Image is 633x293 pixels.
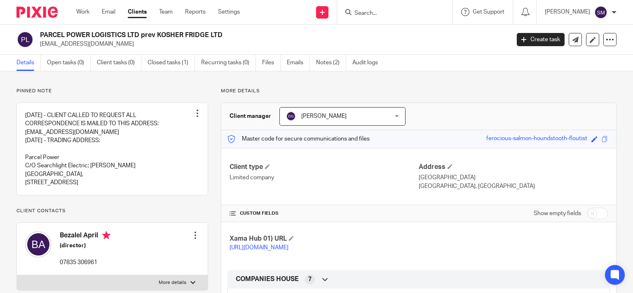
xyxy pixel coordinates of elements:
[419,163,608,171] h4: Address
[16,88,208,94] p: Pinned note
[308,275,312,284] span: 7
[230,173,419,182] p: Limited company
[534,209,581,218] label: Show empty fields
[16,31,34,48] img: svg%3E
[352,55,384,71] a: Audit logs
[97,55,141,71] a: Client tasks (0)
[286,111,296,121] img: svg%3E
[25,231,52,258] img: svg%3E
[545,8,590,16] p: [PERSON_NAME]
[287,55,310,71] a: Emails
[218,8,240,16] a: Settings
[60,241,110,250] h5: (director)
[102,8,115,16] a: Email
[230,245,288,251] a: [URL][DOMAIN_NAME]
[236,275,299,284] span: COMPANIES HOUSE
[230,234,419,243] h4: Xama Hub 01) URL
[221,88,617,94] p: More details
[594,6,607,19] img: svg%3E
[159,8,173,16] a: Team
[102,231,110,239] i: Primary
[419,173,608,182] p: [GEOGRAPHIC_DATA]
[419,182,608,190] p: [GEOGRAPHIC_DATA], [GEOGRAPHIC_DATA]
[40,31,412,40] h2: PARCEL POWER LOGISTICS LTD prev KOSHER FRIDGE LTD
[159,279,186,286] p: More details
[60,231,110,241] h4: Bezalel April
[148,55,195,71] a: Closed tasks (1)
[128,8,147,16] a: Clients
[227,135,370,143] p: Master code for secure communications and files
[16,7,58,18] img: Pixie
[16,208,208,214] p: Client contacts
[517,33,565,46] a: Create task
[76,8,89,16] a: Work
[262,55,281,71] a: Files
[185,8,206,16] a: Reports
[473,9,504,15] span: Get Support
[60,258,110,267] p: 07835 306961
[316,55,346,71] a: Notes (2)
[301,113,347,119] span: [PERSON_NAME]
[230,210,419,217] h4: CUSTOM FIELDS
[201,55,256,71] a: Recurring tasks (0)
[47,55,91,71] a: Open tasks (0)
[230,112,271,120] h3: Client manager
[230,163,419,171] h4: Client type
[16,55,41,71] a: Details
[354,10,428,17] input: Search
[486,134,587,144] div: ferocious-salmon-houndstooth-floutist
[40,40,504,48] p: [EMAIL_ADDRESS][DOMAIN_NAME]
